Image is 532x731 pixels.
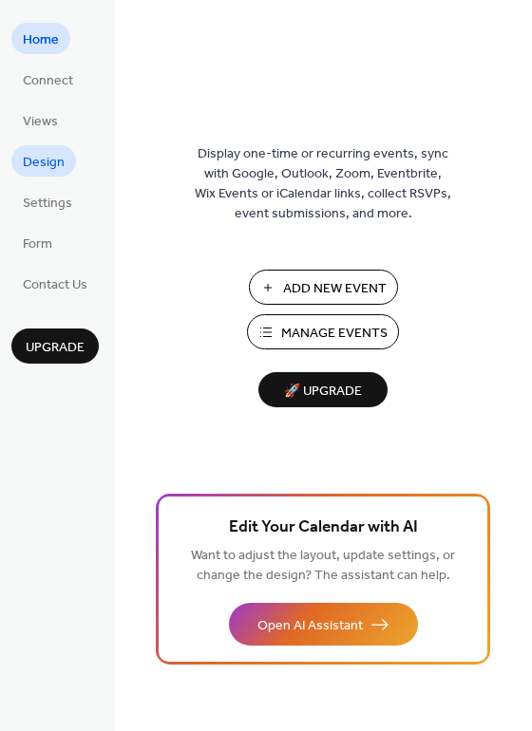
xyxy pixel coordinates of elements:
[23,112,58,132] span: Views
[191,543,455,589] span: Want to adjust the layout, update settings, or change the design? The assistant can help.
[229,515,418,541] span: Edit Your Calendar with AI
[23,30,59,50] span: Home
[270,379,376,404] span: 🚀 Upgrade
[23,275,87,295] span: Contact Us
[257,616,363,636] span: Open AI Assistant
[11,227,64,258] a: Form
[195,144,451,224] span: Display one-time or recurring events, sync with Google, Outlook, Zoom, Eventbrite, Wix Events or ...
[23,71,73,91] span: Connect
[247,314,399,349] button: Manage Events
[11,104,69,136] a: Views
[23,194,72,214] span: Settings
[249,270,398,305] button: Add New Event
[11,23,70,54] a: Home
[283,279,387,299] span: Add New Event
[11,145,76,177] a: Design
[229,603,418,646] button: Open AI Assistant
[11,268,99,299] a: Contact Us
[11,328,99,364] button: Upgrade
[23,153,65,173] span: Design
[26,338,85,358] span: Upgrade
[23,234,52,254] span: Form
[11,64,85,95] a: Connect
[281,324,388,344] span: Manage Events
[11,186,84,217] a: Settings
[258,372,388,407] button: 🚀 Upgrade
